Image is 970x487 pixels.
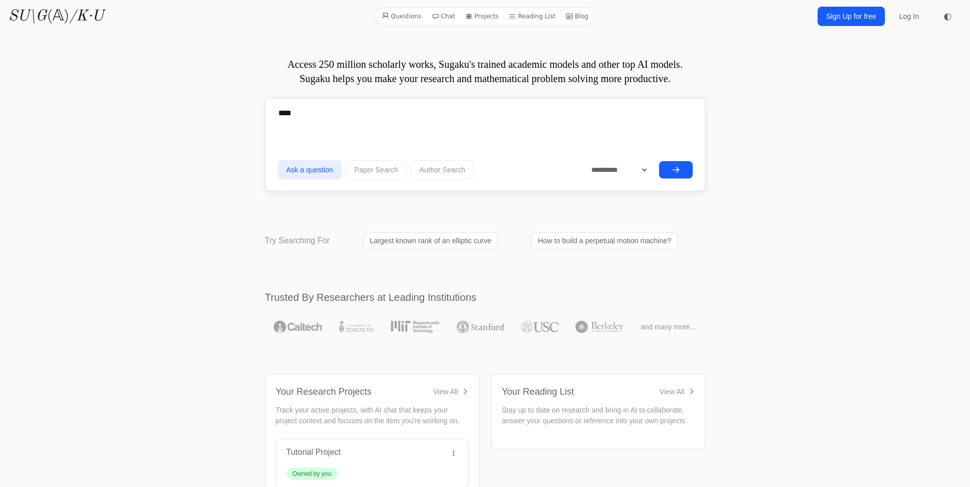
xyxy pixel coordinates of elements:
[893,7,925,25] a: Log In
[641,322,696,332] span: and many more...
[502,385,574,399] div: Your Reading List
[339,321,374,333] img: University of Toronto
[575,321,623,333] img: UC Berkeley
[562,10,593,23] a: Blog
[943,12,952,21] span: ◐
[428,10,459,23] a: Chat
[274,321,322,333] img: Caltech
[265,290,705,304] h2: Trusted By Researchers at Leading Institutions
[276,405,468,426] p: Track your active projects, with AI chat that keeps your project context and focuses on the item ...
[505,10,560,23] a: Reading List
[378,10,426,23] a: Questions
[363,232,498,249] a: Largest known rank of an elliptic curve
[937,6,958,27] button: ◐
[660,387,685,397] div: View All
[660,387,695,397] a: View All
[265,57,705,86] p: Access 250 million scholarly works, Sugaku's trained academic models and other top AI models. Sug...
[8,7,103,25] a: SU\G(𝔸)/K·U
[521,321,558,333] img: USC
[276,385,372,399] div: Your Research Projects
[818,7,885,26] a: Sign Up for free
[8,9,47,24] i: SU\G
[346,160,407,180] button: Paper Search
[286,448,341,456] a: Tutorial Project
[531,232,678,249] a: How to build a perpetual motion machine?
[265,235,330,247] p: Try Searching For
[457,321,504,333] img: Stanford
[433,387,468,397] a: View All
[461,10,503,23] a: Projects
[433,387,458,397] div: View All
[391,321,439,333] img: MIT
[69,9,103,24] i: /K·U
[411,160,474,180] button: Author Search
[502,405,695,426] p: Stay up to date on research and bring in AI to collaborate, answer your questions or reference in...
[278,160,342,180] button: Ask a question
[293,470,332,478] div: Owned by you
